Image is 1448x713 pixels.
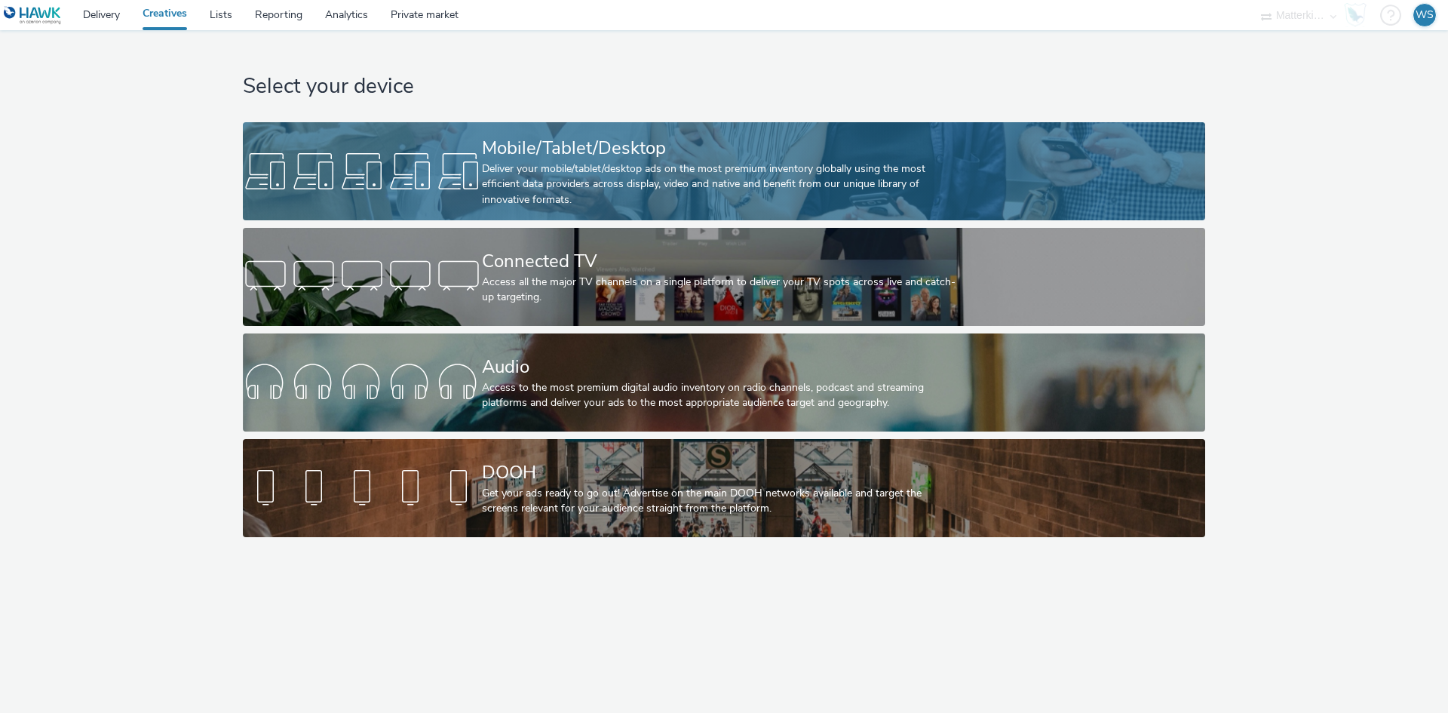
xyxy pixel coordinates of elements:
div: Audio [482,354,960,380]
img: Hawk Academy [1344,3,1367,27]
div: Access to the most premium digital audio inventory on radio channels, podcast and streaming platf... [482,380,960,411]
a: DOOHGet your ads ready to go out! Advertise on the main DOOH networks available and target the sc... [243,439,1204,537]
div: Mobile/Tablet/Desktop [482,135,960,161]
a: Hawk Academy [1344,3,1373,27]
a: AudioAccess to the most premium digital audio inventory on radio channels, podcast and streaming ... [243,333,1204,432]
a: Connected TVAccess all the major TV channels on a single platform to deliver your TV spots across... [243,228,1204,326]
div: Deliver your mobile/tablet/desktop ads on the most premium inventory globally using the most effi... [482,161,960,207]
img: undefined Logo [4,6,62,25]
div: Get your ads ready to go out! Advertise on the main DOOH networks available and target the screen... [482,486,960,517]
div: Access all the major TV channels on a single platform to deliver your TV spots across live and ca... [482,275,960,306]
div: Connected TV [482,248,960,275]
div: WS [1416,4,1434,26]
div: DOOH [482,459,960,486]
h1: Select your device [243,72,1204,101]
a: Mobile/Tablet/DesktopDeliver your mobile/tablet/desktop ads on the most premium inventory globall... [243,122,1204,220]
